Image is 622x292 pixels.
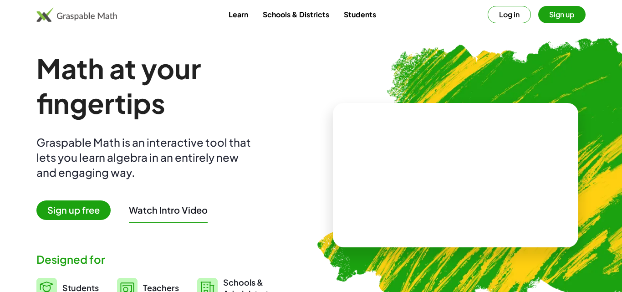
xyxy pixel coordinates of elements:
[36,135,255,180] div: Graspable Math is an interactive tool that lets you learn algebra in an entirely new and engaging...
[36,200,111,220] span: Sign up free
[538,6,586,23] button: Sign up
[336,6,383,23] a: Students
[129,204,208,216] button: Watch Intro Video
[255,6,336,23] a: Schools & Districts
[488,6,531,23] button: Log in
[36,252,296,267] div: Designed for
[36,51,296,120] h1: Math at your fingertips
[387,141,524,210] video: What is this? This is dynamic math notation. Dynamic math notation plays a central role in how Gr...
[221,6,255,23] a: Learn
